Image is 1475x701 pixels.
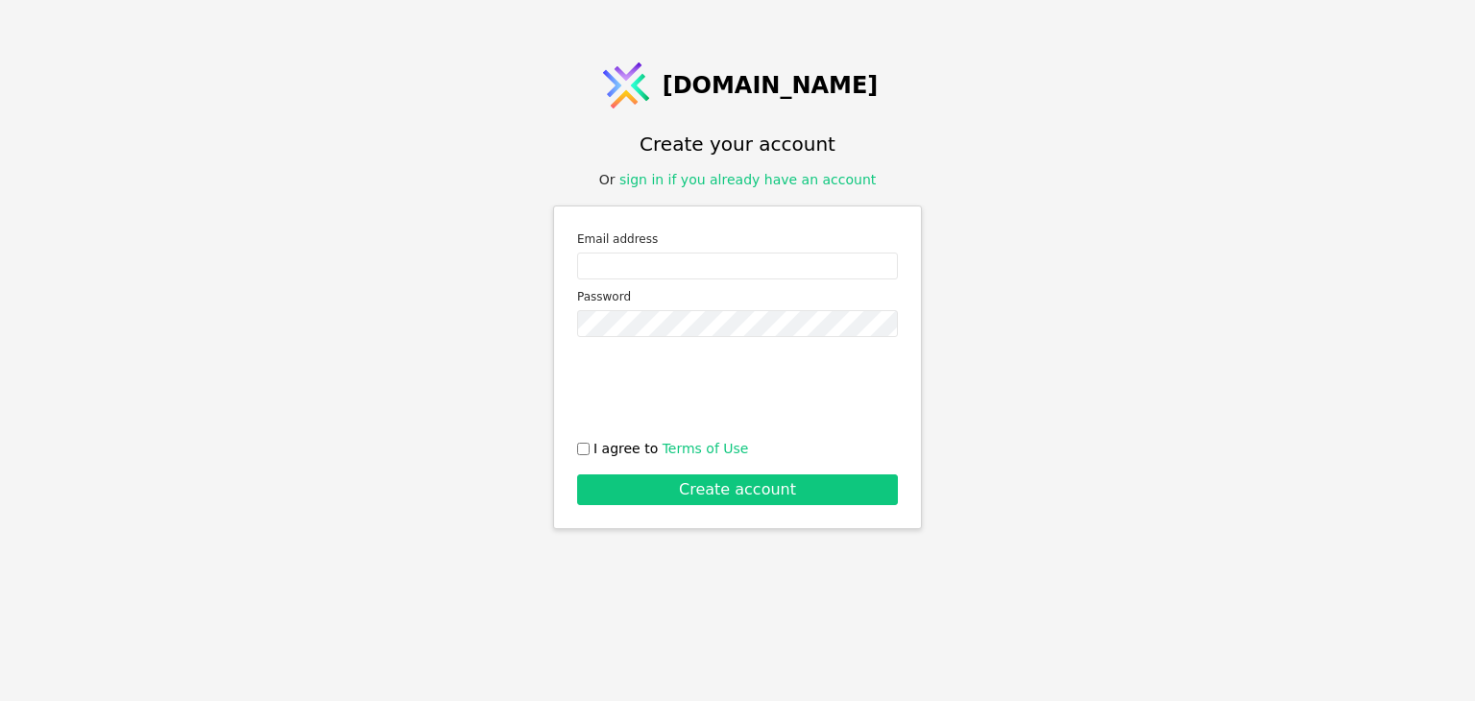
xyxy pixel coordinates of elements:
[640,130,835,158] h1: Create your account
[577,230,898,249] label: Email address
[663,441,749,456] a: Terms of Use
[619,172,876,187] a: sign in if you already have an account
[592,352,883,427] iframe: reCAPTCHA
[577,287,898,306] label: Password
[577,443,590,455] input: I agree to Terms of Use
[597,57,879,114] a: [DOMAIN_NAME]
[593,439,748,459] span: I agree to
[599,170,877,190] div: Or
[663,68,879,103] span: [DOMAIN_NAME]
[577,310,898,337] input: Password
[577,253,898,279] input: Email address
[577,474,898,505] button: Create account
